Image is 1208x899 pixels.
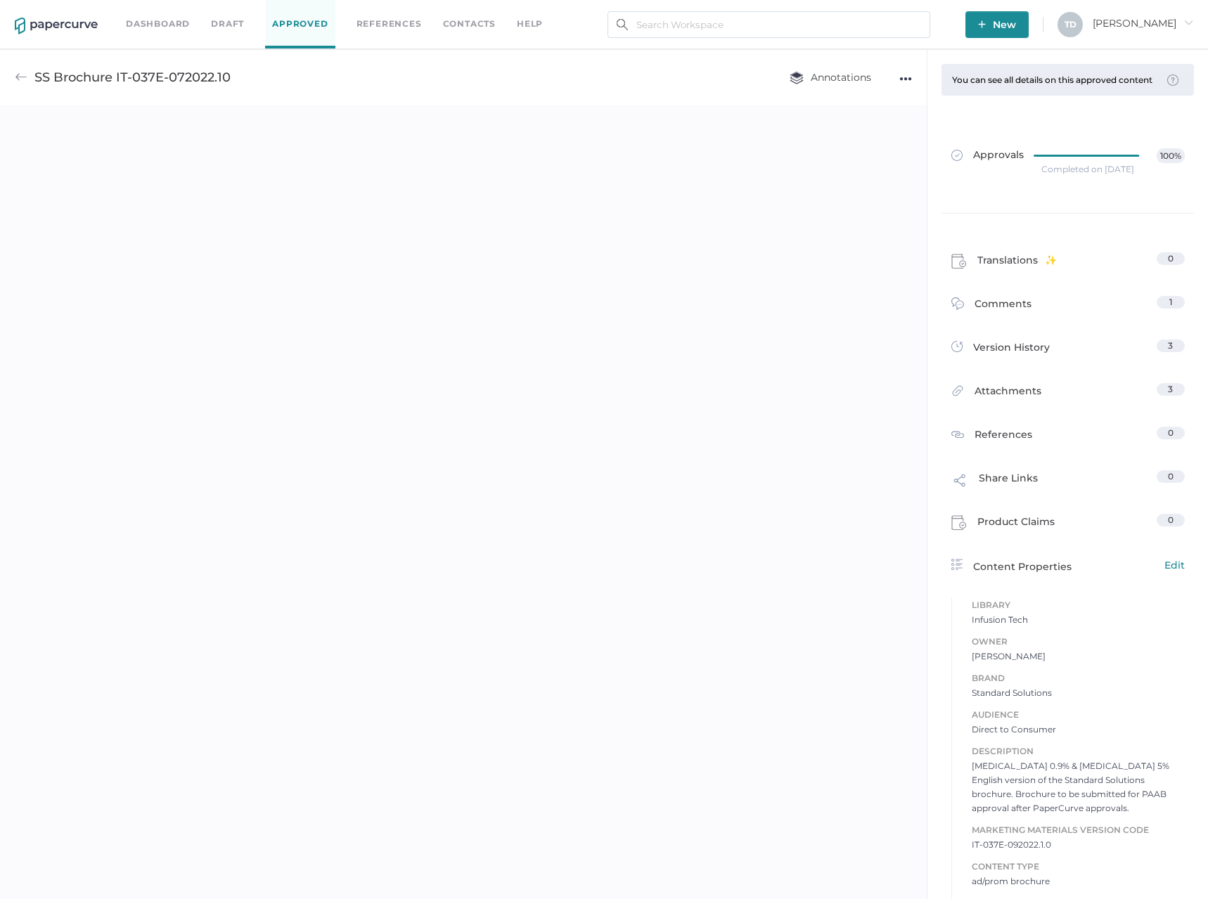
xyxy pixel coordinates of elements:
span: Brand [972,671,1185,686]
a: Dashboard [126,16,190,32]
span: Comments [975,296,1032,318]
span: New [978,11,1016,38]
a: References [356,16,422,32]
span: 0 [1168,471,1174,481]
span: T D [1065,19,1077,30]
span: Edit [1164,557,1185,573]
span: 3 [1168,384,1173,394]
span: 0 [1168,515,1174,525]
span: Product Claims [977,514,1055,535]
img: plus-white.e19ec114.svg [978,20,986,28]
a: Share Links0 [951,470,1185,497]
img: claims-icon.71597b81.svg [951,515,967,531]
span: ad/prom brochure [972,874,1185,888]
span: Translations [977,252,1057,273]
span: Description [972,744,1185,759]
span: [PERSON_NAME] [1093,17,1193,30]
span: References [975,427,1032,445]
button: Annotations [776,64,885,91]
span: Marketing Materials Version Code [972,822,1185,838]
img: share-link-icon.af96a55c.svg [951,472,968,493]
span: Version History [973,339,1050,359]
a: Approvals100% [943,134,1193,188]
img: comment-icon.4fbda5a2.svg [951,297,964,313]
img: back-arrow-grey.72011ae3.svg [15,71,27,84]
span: Direct to Consumer [972,723,1185,737]
a: Comments1 [951,296,1185,318]
span: Audience [972,707,1185,723]
img: attachments-icon.0dd0e375.svg [951,384,964,401]
span: 0 [1168,427,1174,438]
div: ●●● [899,69,912,89]
span: [MEDICAL_DATA] 0.9% & [MEDICAL_DATA] 5% English version of the Standard Solutions brochure. Broch... [972,759,1185,815]
span: Content Type [972,859,1185,874]
div: SS Brochure IT-037E-072022.10 [34,64,231,91]
a: Content PropertiesEdit [951,557,1185,574]
span: Share Links [979,470,1038,497]
img: reference-icon.cd0ee6a9.svg [951,428,964,441]
a: Draft [211,16,244,32]
div: You can see all details on this approved content [952,75,1160,85]
span: Library [972,597,1185,613]
span: 0 [1168,253,1174,264]
span: Approvals [951,148,1024,164]
img: claims-icon.71597b81.svg [951,254,967,269]
span: Standard Solutions [972,686,1185,700]
a: Attachments3 [951,383,1185,405]
img: versions-icon.ee5af6b0.svg [951,341,963,355]
a: References0 [951,427,1185,445]
span: Annotations [790,71,871,84]
span: Attachments [975,383,1041,405]
span: 100% [1157,148,1184,163]
a: Version History3 [951,339,1185,359]
span: [PERSON_NAME] [972,649,1185,664]
div: help [517,16,543,32]
img: approved-grey.341b8de9.svg [951,150,963,161]
span: 1 [1169,297,1172,307]
img: annotation-layers.cc6d0e6b.svg [790,71,804,84]
img: papercurve-logo-colour.7244d18c.svg [15,18,98,34]
div: Content Properties [951,557,1185,574]
span: Owner [972,634,1185,649]
a: Translations0 [951,252,1185,273]
span: Infusion Tech [972,613,1185,627]
img: tooltip-default.0a89c667.svg [1167,75,1178,86]
button: New [965,11,1029,38]
a: Product Claims0 [951,514,1185,535]
input: Search Workspace [608,11,930,38]
img: content-properties-icon.34d20aed.svg [951,559,963,570]
span: IT-037E-092022.1.0 [972,838,1185,852]
a: Contacts [443,16,496,32]
i: arrow_right [1183,18,1193,27]
img: search.bf03fe8b.svg [617,19,628,30]
span: 3 [1168,340,1173,351]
